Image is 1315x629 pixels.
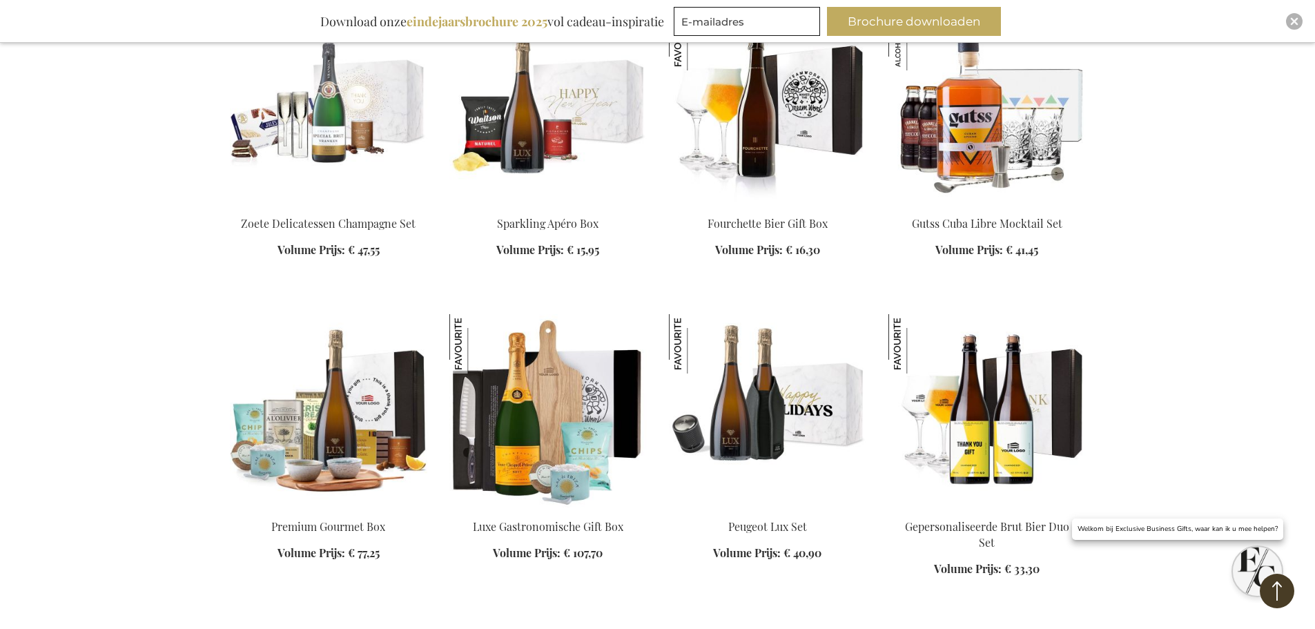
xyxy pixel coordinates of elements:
[230,199,427,212] a: Sweet Delights Champagne Set
[348,242,380,257] span: € 47,55
[563,545,603,560] span: € 107,70
[449,314,509,374] img: Luxe Gastronomische Gift Box
[348,545,380,560] span: € 77,25
[449,314,647,507] img: Luxury Culinary Gift Box
[567,242,599,257] span: € 15,95
[888,199,1086,212] a: Gutss Cuba Libre Mocktail Set Gutss Cuba Libre Mocktail Set
[277,545,380,561] a: Volume Prijs: € 77,25
[314,7,670,36] div: Download onze vol cadeau-inspiratie
[935,242,1038,258] a: Volume Prijs: € 41,45
[912,216,1062,231] a: Gutss Cuba Libre Mocktail Set
[277,242,380,258] a: Volume Prijs: € 47,55
[935,242,1003,257] span: Volume Prijs:
[496,242,564,257] span: Volume Prijs:
[669,502,866,515] a: EB-PKT-PEUG-CHAM-LUX Peugeot Lux Set
[407,13,547,30] b: eindejaarsbrochure 2025
[669,314,866,507] img: Peugeot Lux Set
[1006,242,1038,257] span: € 41,45
[473,519,623,534] a: Luxe Gastronomische Gift Box
[230,502,427,515] a: Premium Gourmet Box
[277,242,345,257] span: Volume Prijs:
[496,242,599,258] a: Volume Prijs: € 15,95
[271,519,385,534] a: Premium Gourmet Box
[888,314,1086,507] img: Personalised Champagne Beer
[230,314,427,507] img: Premium Gourmet Box
[669,199,866,212] a: Fourchette Beer Gift Box Fourchette Bier Gift Box
[449,502,647,515] a: Luxury Culinary Gift Box Luxe Gastronomische Gift Box
[277,545,345,560] span: Volume Prijs:
[669,11,866,204] img: Fourchette Beer Gift Box
[449,11,647,204] img: Sparkling Apero Box
[449,199,647,212] a: Sparkling Apero Box
[905,519,1069,550] a: Gepersonaliseerde Brut Bier Duo Set
[1286,13,1303,30] div: Close
[708,216,828,231] a: Fourchette Bier Gift Box
[674,7,820,36] input: E-mailadres
[241,216,416,231] a: Zoete Delicatessen Champagne Set
[827,7,1001,36] button: Brochure downloaden
[715,242,783,257] span: Volume Prijs:
[493,545,603,561] a: Volume Prijs: € 107,70
[493,545,561,560] span: Volume Prijs:
[715,242,820,258] a: Volume Prijs: € 16,30
[230,11,427,204] img: Sweet Delights Champagne Set
[786,242,820,257] span: € 16,30
[1290,17,1298,26] img: Close
[888,11,1086,204] img: Gutss Cuba Libre Mocktail Set
[674,7,824,40] form: marketing offers and promotions
[888,502,1086,515] a: Personalised Champagne Beer Gepersonaliseerde Brut Bier Duo Set
[1004,561,1040,576] span: € 33,30
[934,561,1040,577] a: Volume Prijs: € 33,30
[934,561,1002,576] span: Volume Prijs:
[669,314,728,374] img: Peugeot Lux Set
[497,216,598,231] a: Sparkling Apéro Box
[888,314,948,374] img: Gepersonaliseerde Brut Bier Duo Set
